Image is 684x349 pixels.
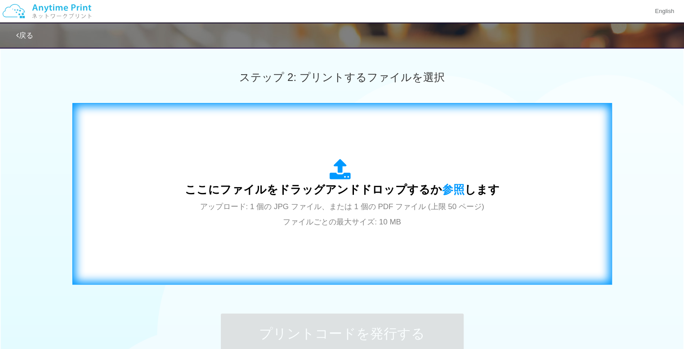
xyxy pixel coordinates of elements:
span: 参照 [442,183,465,196]
span: ステップ 2: プリントするファイルを選択 [239,71,444,83]
span: アップロード: 1 個の JPG ファイル、または 1 個の PDF ファイル (上限 50 ページ) ファイルごとの最大サイズ: 10 MB [200,202,484,226]
span: ここにファイルをドラッグアンドドロップするか します [185,183,500,196]
a: 戻る [16,31,33,39]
